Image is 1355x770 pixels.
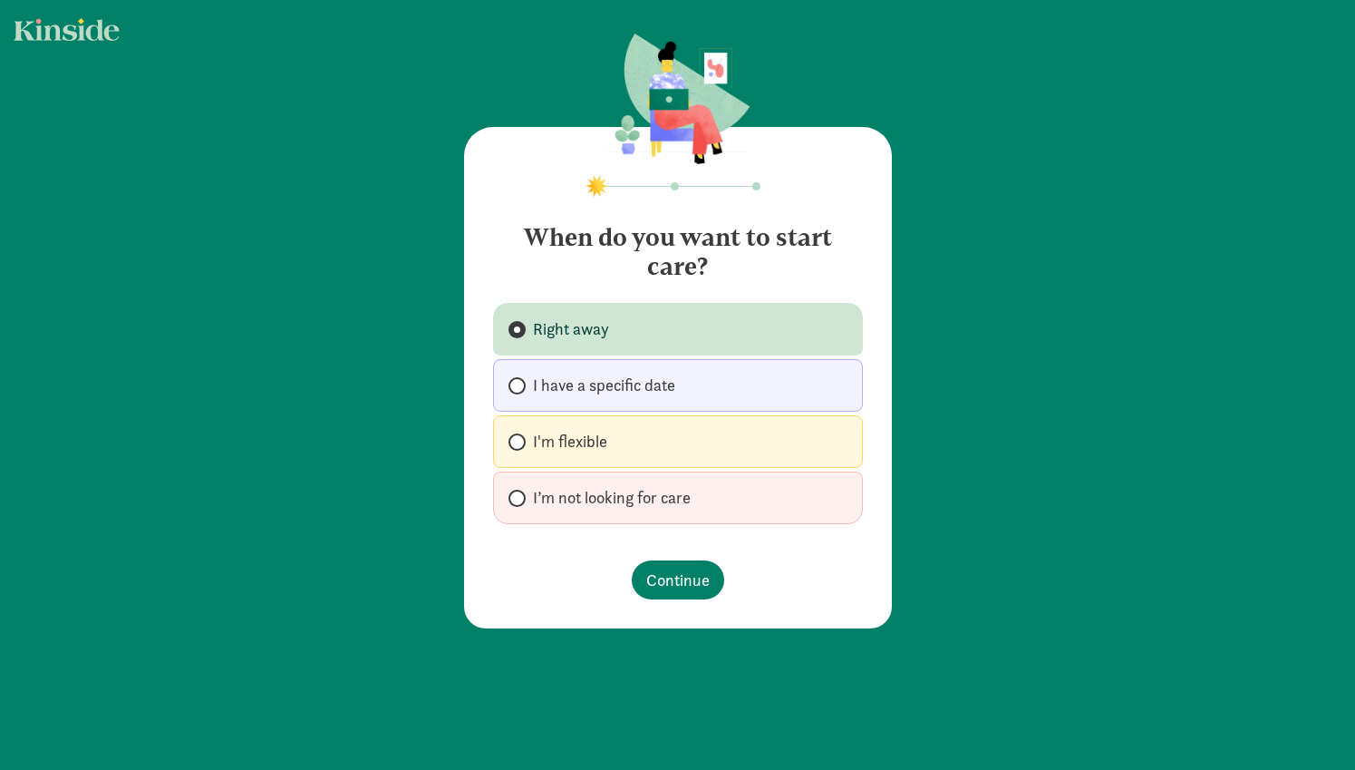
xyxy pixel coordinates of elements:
h4: When do you want to start care? [493,209,863,281]
span: I’m not looking for care [533,487,691,509]
span: Right away [533,318,609,340]
span: Continue [646,568,710,592]
button: Continue [632,560,724,599]
span: I'm flexible [533,431,607,453]
span: I have a specific date [533,375,675,396]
